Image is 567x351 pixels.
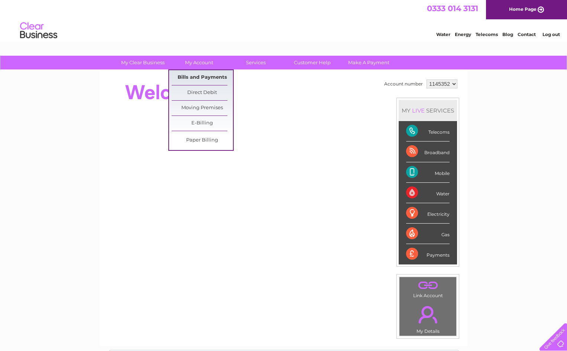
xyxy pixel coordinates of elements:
[338,56,399,69] a: Make A Payment
[411,107,426,114] div: LIVE
[172,133,233,148] a: Paper Billing
[399,100,457,121] div: MY SERVICES
[406,224,450,244] div: Gas
[406,203,450,224] div: Electricity
[382,78,425,90] td: Account number
[172,101,233,116] a: Moving Premises
[406,121,450,142] div: Telecoms
[406,142,450,162] div: Broadband
[406,183,450,203] div: Water
[172,116,233,131] a: E-Billing
[518,32,536,37] a: Contact
[542,32,560,37] a: Log out
[169,56,230,69] a: My Account
[427,4,478,13] a: 0333 014 3131
[112,56,174,69] a: My Clear Business
[502,32,513,37] a: Blog
[455,32,471,37] a: Energy
[399,300,457,336] td: My Details
[436,32,450,37] a: Water
[401,279,454,292] a: .
[172,85,233,100] a: Direct Debit
[172,70,233,85] a: Bills and Payments
[476,32,498,37] a: Telecoms
[108,4,460,36] div: Clear Business is a trading name of Verastar Limited (registered in [GEOGRAPHIC_DATA] No. 3667643...
[20,19,58,42] img: logo.png
[225,56,286,69] a: Services
[401,302,454,328] a: .
[399,277,457,300] td: Link Account
[406,162,450,183] div: Mobile
[406,244,450,264] div: Payments
[282,56,343,69] a: Customer Help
